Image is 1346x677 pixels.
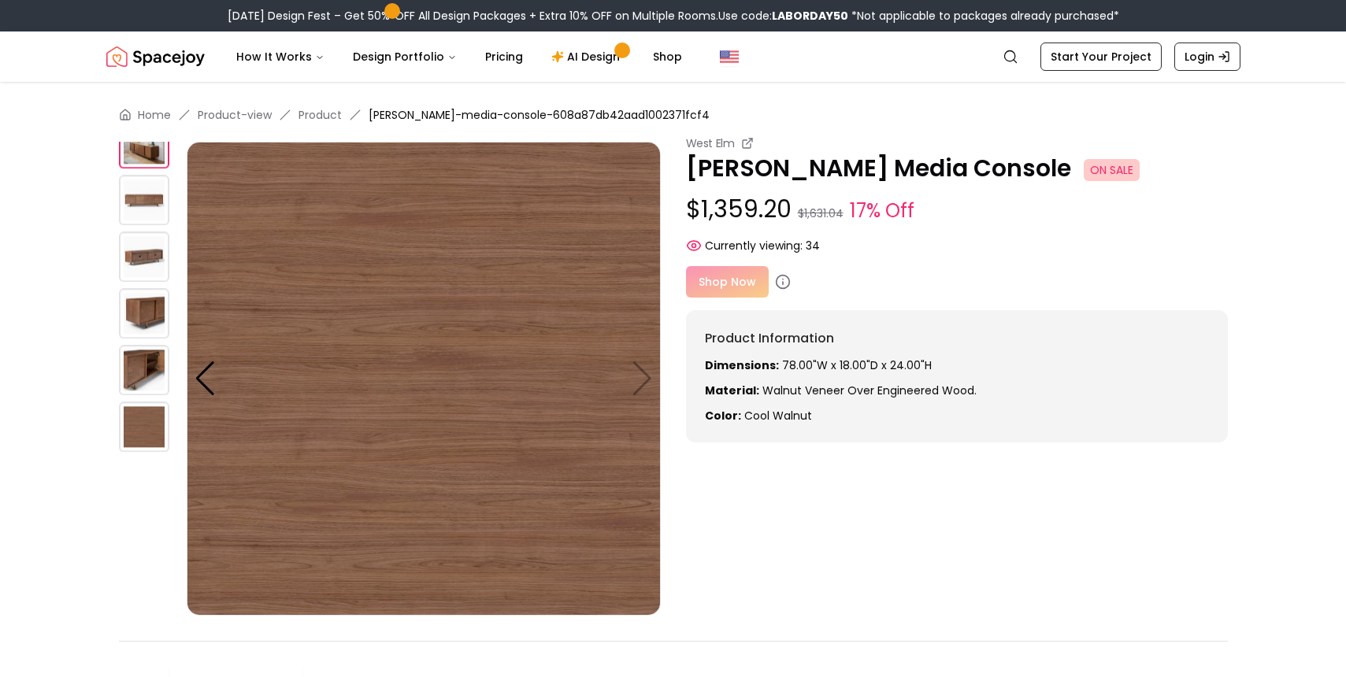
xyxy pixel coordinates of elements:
a: Shop [640,41,695,72]
span: 34 [806,238,820,253]
a: Pricing [473,41,536,72]
b: LABORDAY50 [772,8,848,24]
strong: Dimensions: [705,357,779,373]
span: ON SALE [1084,159,1140,181]
a: AI Design [539,41,637,72]
nav: Main [224,41,695,72]
a: Home [138,107,171,123]
button: Design Portfolio [340,41,469,72]
a: Start Your Project [1040,43,1162,71]
a: Spacejoy [106,41,205,72]
img: https://storage.googleapis.com/spacejoy-main/assets/608a87db42aad1002371fcf4/product_2_0oljbc44c680a [119,175,169,225]
strong: Color: [705,408,741,424]
div: [DATE] Design Fest – Get 50% OFF All Design Packages + Extra 10% OFF on Multiple Rooms. [228,8,1119,24]
small: $1,631.04 [798,205,844,221]
p: [PERSON_NAME] Media Console [686,154,1228,183]
h6: Product Information [705,329,1209,348]
span: cool walnut [744,408,812,424]
p: $1,359.20 [686,195,1228,225]
a: Login [1174,43,1240,71]
small: 17% Off [850,197,914,225]
small: West Elm [686,135,735,151]
img: https://storage.googleapis.com/spacejoy-main/assets/608a87db42aad1002371fcf4/product_4_e20h4dl66ea [119,288,169,338]
span: Walnut veneer over engineered wood. [762,383,977,398]
img: United States [720,47,739,66]
img: https://storage.googleapis.com/spacejoy-main/assets/608a87db42aad1002371fcf4/product_5_h3bdok2lj8m [119,345,169,395]
a: Product-view [198,107,272,123]
img: https://storage.googleapis.com/spacejoy-main/assets/608a87db42aad1002371fcf4/product_1_dn8n097g53fa [119,118,169,168]
span: Use code: [718,8,848,24]
span: [PERSON_NAME]-media-console-608a87db42aad1002371fcf4 [369,107,710,123]
strong: Material: [705,383,759,398]
nav: Global [106,31,1240,82]
button: How It Works [224,41,337,72]
img: https://storage.googleapis.com/spacejoy-main/assets/608a87db42aad1002371fcf4/product_6_dp2io46he45 [119,401,169,452]
nav: breadcrumb [119,107,1228,123]
span: *Not applicable to packages already purchased* [848,8,1119,24]
span: Currently viewing: [705,238,803,253]
p: 78.00"W x 18.00"D x 24.00"H [705,357,1209,373]
img: https://storage.googleapis.com/spacejoy-main/assets/608a87db42aad1002371fcf4/product_3_n7kfahhc6pa6 [119,231,169,282]
img: https://storage.googleapis.com/spacejoy-main/assets/608a87db42aad1002371fcf4/product_6_dp2io46he45 [187,142,661,616]
img: Spacejoy Logo [106,41,205,72]
a: Product [298,107,342,123]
